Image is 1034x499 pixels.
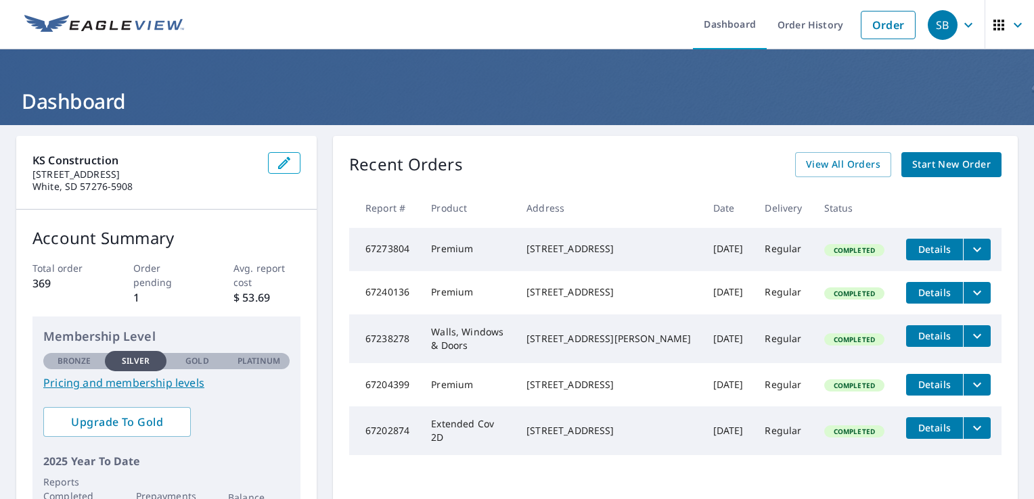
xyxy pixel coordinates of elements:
[32,261,99,275] p: Total order
[420,406,516,455] td: Extended Cov 2D
[349,271,420,314] td: 67240136
[420,271,516,314] td: Premium
[133,289,200,306] p: 1
[754,228,813,271] td: Regular
[826,427,883,436] span: Completed
[813,188,895,228] th: Status
[826,381,883,390] span: Completed
[912,156,991,173] span: Start New Order
[826,289,883,298] span: Completed
[526,242,691,256] div: [STREET_ADDRESS]
[795,152,891,177] a: View All Orders
[906,325,963,347] button: detailsBtn-67238278
[963,239,991,260] button: filesDropdownBtn-67273804
[233,289,300,306] p: $ 53.69
[806,156,880,173] span: View All Orders
[754,363,813,406] td: Regular
[914,421,955,434] span: Details
[349,406,420,455] td: 67202874
[43,407,191,437] a: Upgrade To Gold
[420,314,516,363] td: Walls, Windows & Doors
[526,332,691,346] div: [STREET_ADDRESS][PERSON_NAME]
[420,363,516,406] td: Premium
[914,286,955,299] span: Details
[349,152,463,177] p: Recent Orders
[754,271,813,314] td: Regular
[901,152,1002,177] a: Start New Order
[420,188,516,228] th: Product
[754,188,813,228] th: Delivery
[32,226,300,250] p: Account Summary
[928,10,958,40] div: SB
[963,325,991,347] button: filesDropdownBtn-67238278
[702,406,755,455] td: [DATE]
[702,271,755,314] td: [DATE]
[526,424,691,437] div: [STREET_ADDRESS]
[702,314,755,363] td: [DATE]
[906,239,963,260] button: detailsBtn-67273804
[526,378,691,391] div: [STREET_ADDRESS]
[133,261,200,289] p: Order pending
[16,87,1018,115] h1: Dashboard
[32,181,257,193] p: White, SD 57276-5908
[826,245,883,255] span: Completed
[122,355,150,367] p: Silver
[526,285,691,299] div: [STREET_ADDRESS]
[349,228,420,271] td: 67273804
[32,152,257,168] p: KS Construction
[32,168,257,181] p: [STREET_ADDRESS]
[349,188,420,228] th: Report #
[238,355,280,367] p: Platinum
[233,261,300,289] p: Avg. report cost
[914,329,955,342] span: Details
[420,228,516,271] td: Premium
[914,378,955,391] span: Details
[58,355,91,367] p: Bronze
[861,11,916,39] a: Order
[906,282,963,304] button: detailsBtn-67240136
[914,243,955,256] span: Details
[43,453,290,469] p: 2025 Year To Date
[963,374,991,396] button: filesDropdownBtn-67204399
[516,188,702,228] th: Address
[32,275,99,291] p: 369
[754,314,813,363] td: Regular
[702,188,755,228] th: Date
[43,375,290,391] a: Pricing and membership levels
[24,15,184,35] img: EV Logo
[754,406,813,455] td: Regular
[906,417,963,439] button: detailsBtn-67202874
[963,417,991,439] button: filesDropdownBtn-67202874
[349,314,420,363] td: 67238278
[702,228,755,271] td: [DATE]
[906,374,963,396] button: detailsBtn-67204399
[43,327,290,346] p: Membership Level
[185,355,208,367] p: Gold
[963,282,991,304] button: filesDropdownBtn-67240136
[349,363,420,406] td: 67204399
[826,335,883,344] span: Completed
[702,363,755,406] td: [DATE]
[54,414,180,429] span: Upgrade To Gold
